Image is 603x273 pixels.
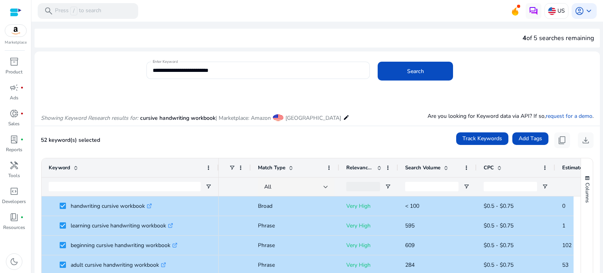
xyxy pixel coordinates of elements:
[9,109,19,118] span: donut_small
[140,114,216,122] span: cursive handwriting workbook
[9,187,19,196] span: code_blocks
[378,62,453,81] button: Search
[462,134,502,143] span: Track Keywords
[512,132,548,145] button: Add Tags
[346,237,391,253] p: Very High
[5,68,22,75] p: Product
[405,222,415,229] span: 595
[2,198,26,205] p: Developers
[519,134,542,143] span: Add Tags
[3,224,25,231] p: Resources
[405,261,415,269] span: 284
[484,182,537,191] input: CPC Filter Input
[6,146,22,153] p: Reports
[484,202,513,210] span: $0.5 - $0.75
[5,40,27,46] p: Marketplace
[546,112,592,120] a: request for a demo
[562,242,572,249] span: 102
[346,164,374,171] span: Relevance Score
[9,135,19,144] span: lab_profile
[20,216,24,219] span: fiber_manual_record
[258,237,332,253] p: Phrase
[523,33,594,43] div: of 5 searches remaining
[548,7,556,15] img: us.svg
[70,7,77,15] span: /
[562,222,565,229] span: 1
[10,94,18,101] p: Ads
[71,237,177,253] p: beginning cursive handwriting workbook
[44,6,53,16] span: search
[581,136,590,145] span: download
[264,183,271,191] span: All
[405,164,440,171] span: Search Volume
[258,164,285,171] span: Match Type
[575,6,584,16] span: account_circle
[346,198,391,214] p: Very High
[407,67,424,75] span: Search
[9,161,19,170] span: handyman
[557,136,567,145] span: content_copy
[71,218,173,234] p: learning cursive handwriting workbook
[258,198,332,214] p: Broad
[9,213,19,222] span: book_4
[285,114,341,122] span: [GEOGRAPHIC_DATA]
[542,183,548,190] button: Open Filter Menu
[20,86,24,89] span: fiber_manual_record
[578,132,594,148] button: download
[8,120,20,127] p: Sales
[557,4,565,18] p: US
[484,242,513,249] span: $0.5 - $0.75
[9,57,19,66] span: inventory_2
[9,83,19,92] span: campaign
[8,172,20,179] p: Tools
[385,183,391,190] button: Open Filter Menu
[153,59,178,64] mat-label: Enter Keyword
[584,6,594,16] span: keyboard_arrow_down
[428,112,594,120] p: Are you looking for Keyword data via API? If so, .
[55,7,101,15] p: Press to search
[5,25,26,37] img: amazon.svg
[71,198,152,214] p: handwriting cursive workbook
[216,114,271,122] span: | Marketplace: Amazon
[456,132,508,145] button: Track Keywords
[405,182,459,191] input: Search Volume Filter Input
[71,257,166,273] p: adult cursive handwriting workbook
[463,183,470,190] button: Open Filter Menu
[205,183,212,190] button: Open Filter Menu
[554,132,570,148] button: content_copy
[484,164,494,171] span: CPC
[41,114,138,122] i: Showing Keyword Research results for:
[258,218,332,234] p: Phrase
[346,218,391,234] p: Very High
[346,257,391,273] p: Very High
[484,261,513,269] span: $0.5 - $0.75
[343,113,349,122] mat-icon: edit
[405,202,419,210] span: < 100
[584,183,591,203] span: Columns
[523,34,526,42] span: 4
[20,138,24,141] span: fiber_manual_record
[49,164,70,171] span: Keyword
[562,202,565,210] span: 0
[9,257,19,266] span: dark_mode
[41,136,100,144] span: 52 keyword(s) selected
[484,222,513,229] span: $0.5 - $0.75
[49,182,201,191] input: Keyword Filter Input
[258,257,332,273] p: Phrase
[405,242,415,249] span: 609
[20,112,24,115] span: fiber_manual_record
[562,261,568,269] span: 53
